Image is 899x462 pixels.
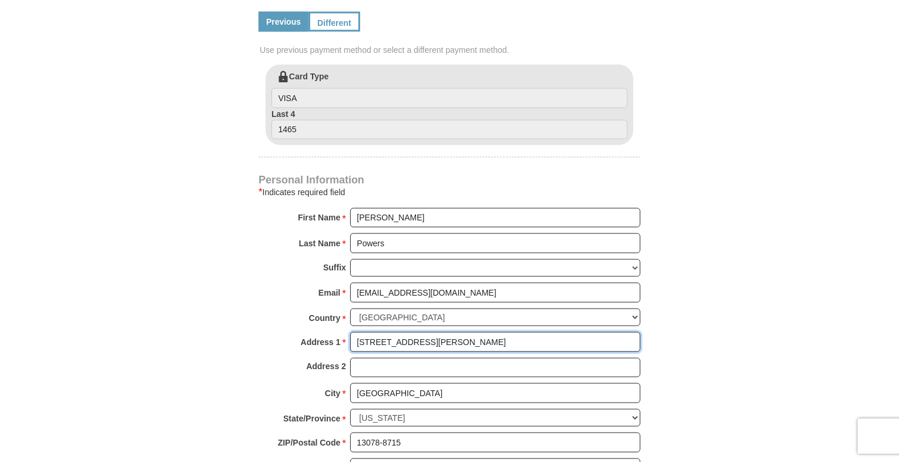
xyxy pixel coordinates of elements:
[259,185,640,199] div: Indicates required field
[283,410,340,427] strong: State/Province
[318,284,340,301] strong: Email
[301,334,341,350] strong: Address 1
[271,71,628,108] label: Card Type
[309,310,341,326] strong: Country
[259,12,308,32] a: Previous
[260,44,642,56] span: Use previous payment method or select a different payment method.
[325,385,340,401] strong: City
[323,259,346,276] strong: Suffix
[278,434,341,451] strong: ZIP/Postal Code
[271,120,628,140] input: Last 4
[299,235,341,252] strong: Last Name
[259,175,640,185] h4: Personal Information
[298,209,340,226] strong: First Name
[271,88,628,108] input: Card Type
[306,358,346,374] strong: Address 2
[308,12,360,32] a: Different
[271,108,628,140] label: Last 4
